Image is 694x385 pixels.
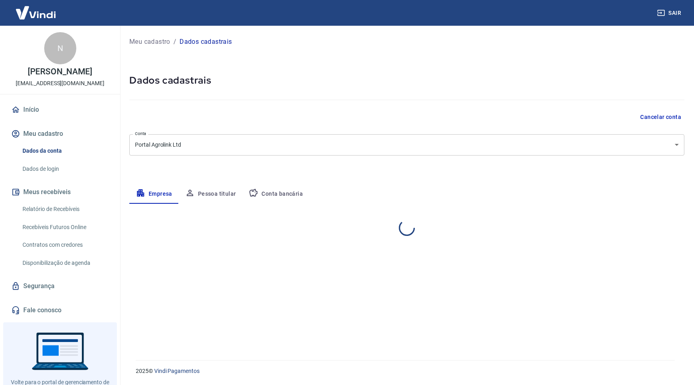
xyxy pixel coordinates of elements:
[44,32,76,64] div: N
[19,219,110,236] a: Recebíveis Futuros Online
[10,301,110,319] a: Fale conosco
[19,161,110,177] a: Dados de login
[129,37,170,47] a: Meu cadastro
[10,183,110,201] button: Meus recebíveis
[10,101,110,119] a: Início
[10,0,62,25] img: Vindi
[637,110,684,125] button: Cancelar conta
[129,184,179,204] button: Empresa
[19,237,110,253] a: Contratos com credores
[136,367,675,375] p: 2025 ©
[28,68,92,76] p: [PERSON_NAME]
[242,184,309,204] button: Conta bancária
[129,134,684,156] div: Portal Agrolink Ltd
[16,79,104,88] p: [EMAIL_ADDRESS][DOMAIN_NAME]
[154,368,200,374] a: Vindi Pagamentos
[19,255,110,271] a: Disponibilização de agenda
[135,131,146,137] label: Conta
[10,277,110,295] a: Segurança
[10,125,110,143] button: Meu cadastro
[19,201,110,217] a: Relatório de Recebíveis
[173,37,176,47] p: /
[179,184,243,204] button: Pessoa titular
[655,6,684,20] button: Sair
[19,143,110,159] a: Dados da conta
[129,74,684,87] h5: Dados cadastrais
[180,37,232,47] p: Dados cadastrais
